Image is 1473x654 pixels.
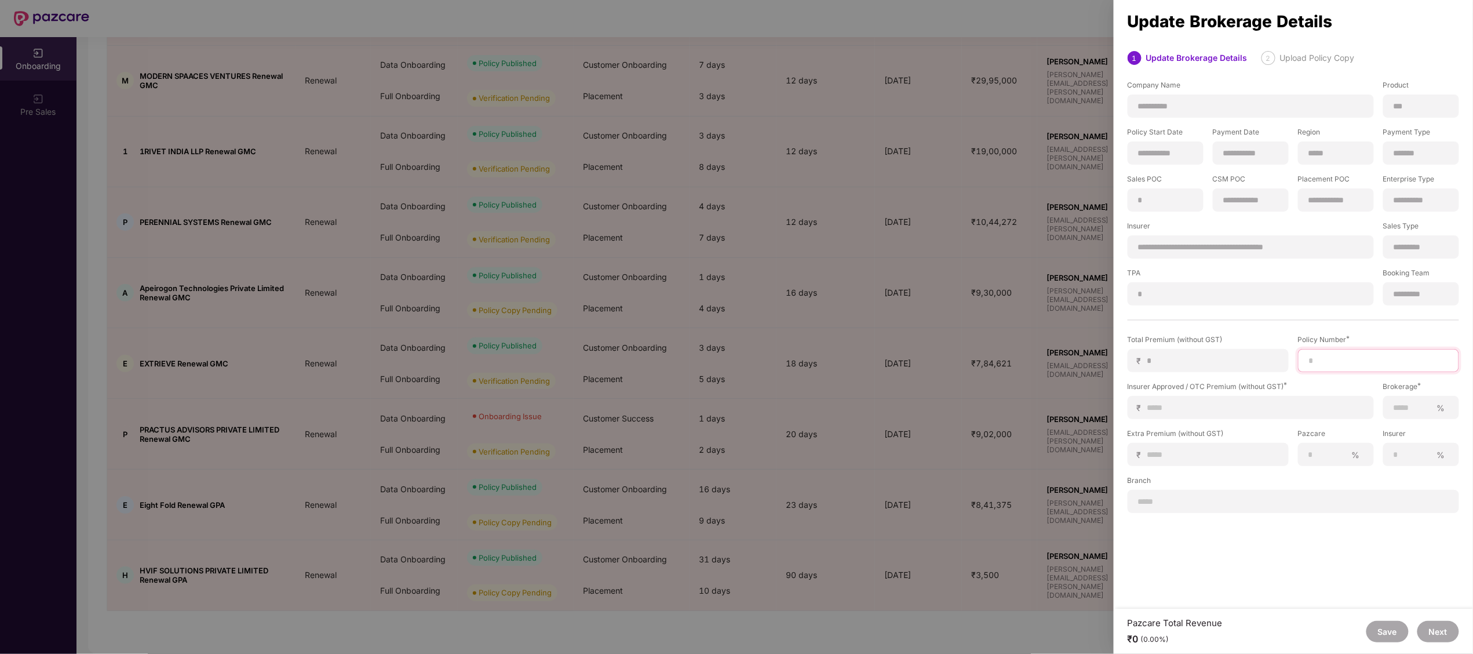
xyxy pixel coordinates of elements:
[1137,402,1146,413] span: ₹
[1137,355,1146,366] span: ₹
[1383,428,1459,443] label: Insurer
[1137,449,1146,460] span: ₹
[1298,428,1374,443] label: Pazcare
[1366,621,1409,642] button: Save
[1213,127,1289,141] label: Payment Date
[1128,268,1374,282] label: TPA
[1383,174,1459,188] label: Enterprise Type
[1417,621,1459,642] button: Next
[1347,449,1365,460] span: %
[1213,174,1289,188] label: CSM POC
[1128,428,1289,443] label: Extra Premium (without GST)
[1146,51,1248,65] div: Update Brokerage Details
[1132,54,1137,63] span: 1
[1128,381,1374,391] div: Insurer Approved / OTC Premium (without GST)
[1141,635,1169,644] div: (0.00%)
[1383,127,1459,141] label: Payment Type
[1128,80,1374,95] label: Company Name
[1128,335,1289,349] label: Total Premium (without GST)
[1128,127,1204,141] label: Policy Start Date
[1383,80,1459,95] label: Product
[1432,402,1450,413] span: %
[1128,475,1459,490] label: Branch
[1128,221,1374,235] label: Insurer
[1383,268,1459,282] label: Booking Team
[1432,449,1450,460] span: %
[1383,221,1459,235] label: Sales Type
[1128,633,1223,645] div: ₹0
[1298,335,1459,344] div: Policy Number
[1128,15,1459,28] div: Update Brokerage Details
[1280,51,1355,65] div: Upload Policy Copy
[1128,174,1204,188] label: Sales POC
[1266,54,1271,63] span: 2
[1128,617,1223,628] div: Pazcare Total Revenue
[1298,127,1374,141] label: Region
[1298,174,1374,188] label: Placement POC
[1383,381,1459,391] div: Brokerage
